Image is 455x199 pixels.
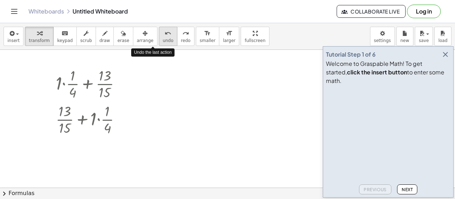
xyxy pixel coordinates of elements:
[326,59,450,85] div: Welcome to Graspable Math! To get started, to enter some math.
[113,27,133,46] button: erase
[196,27,219,46] button: format_sizesmaller
[133,27,157,46] button: arrange
[182,29,189,38] i: redo
[177,27,194,46] button: redoredo
[374,38,391,43] span: settings
[370,27,395,46] button: settings
[226,29,232,38] i: format_size
[96,27,114,46] button: draw
[57,38,73,43] span: keypad
[29,38,50,43] span: transform
[204,29,211,38] i: format_size
[28,8,64,15] a: Whiteboards
[163,38,173,43] span: undo
[438,38,448,43] span: load
[219,27,239,46] button: format_sizelarger
[434,27,451,46] button: load
[402,187,413,192] span: Next
[181,38,191,43] span: redo
[61,29,68,38] i: keyboard
[415,27,433,46] button: save
[165,29,171,38] i: undo
[4,27,23,46] button: insert
[347,68,407,76] b: click the insert button
[245,38,265,43] span: fullscreen
[159,27,177,46] button: undoundo
[53,27,77,46] button: keyboardkeypad
[241,27,269,46] button: fullscreen
[419,38,429,43] span: save
[343,8,400,15] span: Collaborate Live
[137,38,154,43] span: arrange
[200,38,215,43] span: smaller
[396,27,413,46] button: new
[117,38,129,43] span: erase
[7,38,20,43] span: insert
[9,6,20,17] button: Toggle navigation
[407,5,441,18] button: Log in
[76,27,96,46] button: scrub
[100,38,110,43] span: draw
[25,27,54,46] button: transform
[326,50,376,59] div: Tutorial Step 1 of 6
[337,5,406,18] button: Collaborate Live
[80,38,92,43] span: scrub
[131,48,175,57] div: Undo the last action
[223,38,235,43] span: larger
[397,184,417,194] button: Next
[400,38,409,43] span: new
